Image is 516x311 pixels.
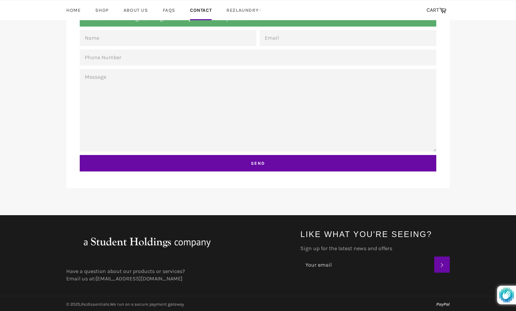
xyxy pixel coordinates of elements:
input: Name [80,30,256,46]
a: We run on a secure payment gateway [110,302,184,307]
img: Protected by hCaptcha [499,286,514,304]
img: aStudentHoldingsNFPcompany_large.png [66,229,228,256]
a: [EMAIL_ADDRESS][DOMAIN_NAME] [96,275,183,282]
a: RezEssentials [81,302,109,307]
input: Send [80,155,436,172]
a: RezLaundry [220,0,268,20]
div: Have a question about our products or services? Email us at: [60,268,294,282]
a: About Us [117,0,155,20]
input: Phone Number [80,49,436,66]
a: Home [60,0,87,20]
input: Email [260,30,436,46]
h4: Like what you're seeing? [300,229,450,240]
a: Contact [183,0,218,20]
a: Shop [88,0,115,20]
a: CART [423,3,450,17]
input: Your email [300,257,434,273]
small: © 2025, . [66,302,184,307]
a: FAQs [156,0,182,20]
label: Sign up for the latest news and offers [300,245,450,252]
